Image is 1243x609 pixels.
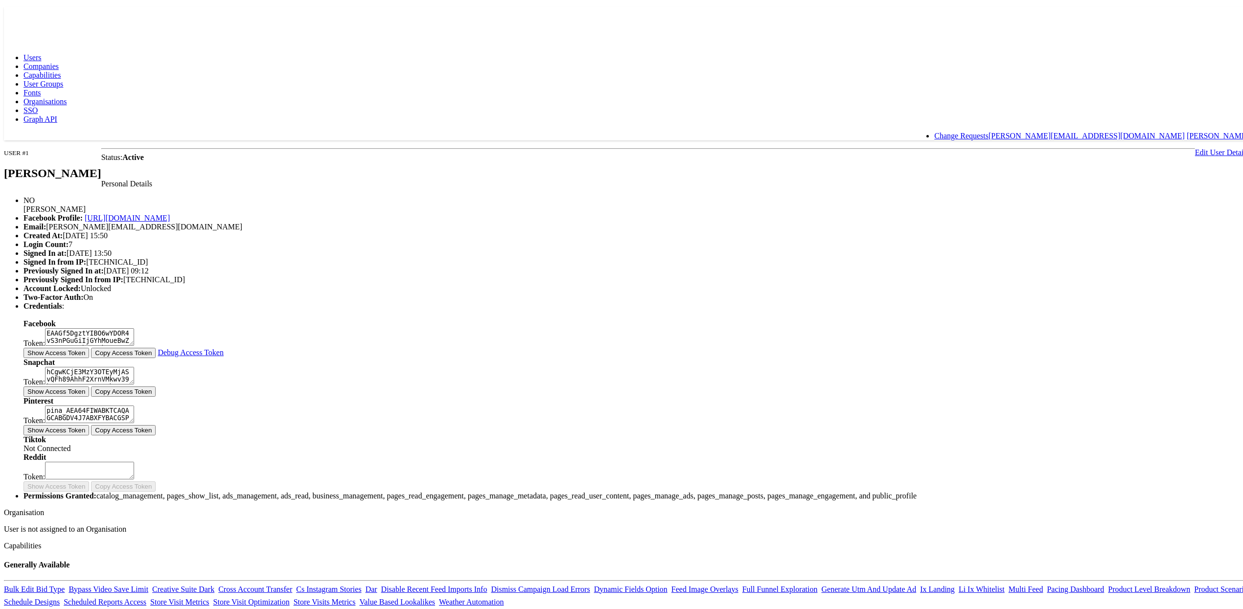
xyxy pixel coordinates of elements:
a: Users [23,51,41,59]
b: Active [122,151,144,159]
a: Ix Landing [920,583,955,591]
a: Fonts [23,86,41,94]
button: Copy Access Token [91,479,156,489]
b: Facebook [23,317,56,325]
a: Weather Automation [439,595,504,604]
b: Permissions Granted: [23,489,96,497]
button: Show Access Token [23,345,89,356]
a: Store Visit Metrics [150,595,209,604]
a: Dismiss Campaign Load Errors [491,583,590,591]
b: Previously Signed In from IP: [23,273,123,281]
small: USER #1 [4,147,29,154]
a: Dynamic Fields Option [594,583,668,591]
a: Bulk Edit Bid Type [4,583,65,591]
h2: [PERSON_NAME] [4,164,101,178]
a: Full Funnel Exploration [742,583,818,591]
b: Tiktok [23,433,46,441]
a: Organisations [23,95,67,103]
a: Scheduled Reports Access [64,595,146,604]
button: Copy Access Token [91,345,156,356]
b: Reddit [23,451,46,459]
a: Store Visit Optimization [213,595,290,604]
b: Email: [23,220,46,228]
textarea: hCgwKCjE3MzY3OTEyMjASvQFh89AhhF2XrnVMkwv39hze0nGOTt7CrZScWhc9w5O1J5lble_uBiC2GQaBluQWHQP1vfE0A67S... [45,364,134,382]
a: Change Requests [934,129,989,137]
a: Capabilities [23,68,61,77]
a: [PERSON_NAME][EMAIL_ADDRESS][DOMAIN_NAME] [989,129,1185,137]
b: Previously Signed In at: [23,264,104,272]
a: Pacing Dashboard [1047,583,1104,591]
a: Debug Access Token [158,346,224,354]
b: Two-Factor Auth: [23,291,84,299]
a: Creative Suite Dark [152,583,214,591]
a: Value Based Lookalikes [359,595,435,604]
a: Companies [23,60,59,68]
a: Dar [366,583,377,591]
textarea: EAAGf5DgztYIBO6wYDOR4vS3nPGuGiIjGYhMoueBwZBqZA5v4IvkFr2Bb4706E92rDWgHgCh1EYlmFrMtqbQA6D2ok49zHoB9... [45,326,134,343]
button: Show Access Token [23,479,89,489]
a: SSO [23,104,38,112]
button: Copy Access Token [91,384,156,394]
button: Copy Access Token [91,423,156,433]
a: Bypass Video Save Limit [69,583,148,591]
a: User Groups [23,77,63,86]
a: Generate Utm And Update Ad [821,583,916,591]
b: Account Locked: [23,282,81,290]
button: Show Access Token [23,384,89,394]
a: Li Ix Whitelist [959,583,1005,591]
a: Schedule Designs [4,595,60,604]
a: Product Level Breakdown [1108,583,1190,591]
a: Cs Instagram Stories [296,583,361,591]
b: Credentials [23,299,62,308]
textarea: pina_AEA64FIWABKTCAQAGCABGDV4J7ABXFYBACGSPWESBZQTAWJGPGZGAV4PMH4QTCQ4CMUO4RYMNJNNM4FH6O2DHY3TBHSO... [45,403,134,421]
a: Store Visits Metrics [294,595,356,604]
b: Login Count: [23,238,69,246]
b: Signed In at: [23,247,67,255]
a: Cross Account Transfer [218,583,292,591]
a: Multi Feed [1009,583,1043,591]
a: Graph API [23,113,57,121]
a: Feed Image Overlays [671,583,738,591]
b: Facebook Profile: [23,211,83,220]
b: Created At: [23,229,63,237]
a: Disable Recent Feed Imports Info [381,583,487,591]
b: Signed In from IP: [23,255,86,264]
b: Pinterest [23,394,53,403]
b: Snapchat [23,356,55,364]
a: [URL][DOMAIN_NAME] [85,211,170,220]
button: Show Access Token [23,423,89,433]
